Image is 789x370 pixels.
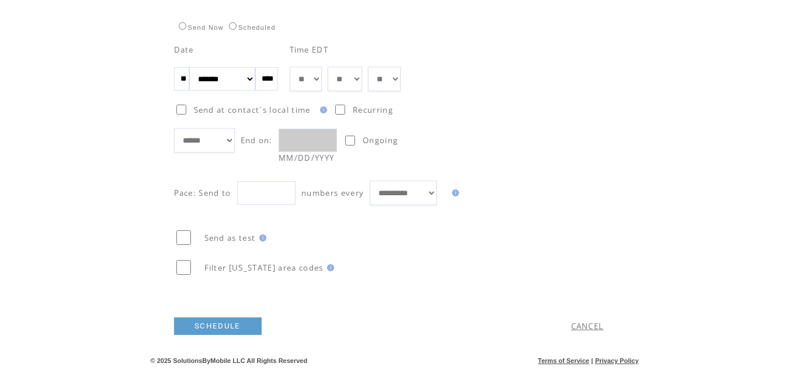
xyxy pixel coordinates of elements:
label: Scheduled [226,24,276,31]
a: SCHEDULE [174,317,262,335]
input: Send Now [179,22,186,30]
input: Scheduled [229,22,237,30]
img: help.gif [317,106,327,113]
span: © 2025 SolutionsByMobile LLC All Rights Reserved [151,357,308,364]
span: Recurring [353,105,393,115]
span: Pace: Send to [174,188,231,198]
img: help.gif [256,234,266,241]
img: help.gif [449,189,459,196]
label: Send Now [176,24,224,31]
span: Filter [US_STATE] area codes [204,262,324,273]
a: Terms of Service [538,357,589,364]
span: Ongoing [363,135,398,146]
img: help.gif [324,264,334,271]
span: | [591,357,593,364]
span: End on: [241,135,273,146]
span: Date [174,44,194,55]
a: CANCEL [571,321,604,331]
span: Send as test [204,233,256,243]
a: Privacy Policy [595,357,639,364]
span: MM/DD/YYYY [279,153,334,163]
span: Time EDT [290,44,329,55]
span: Send at contact`s local time [194,105,311,115]
span: numbers every [301,188,364,198]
